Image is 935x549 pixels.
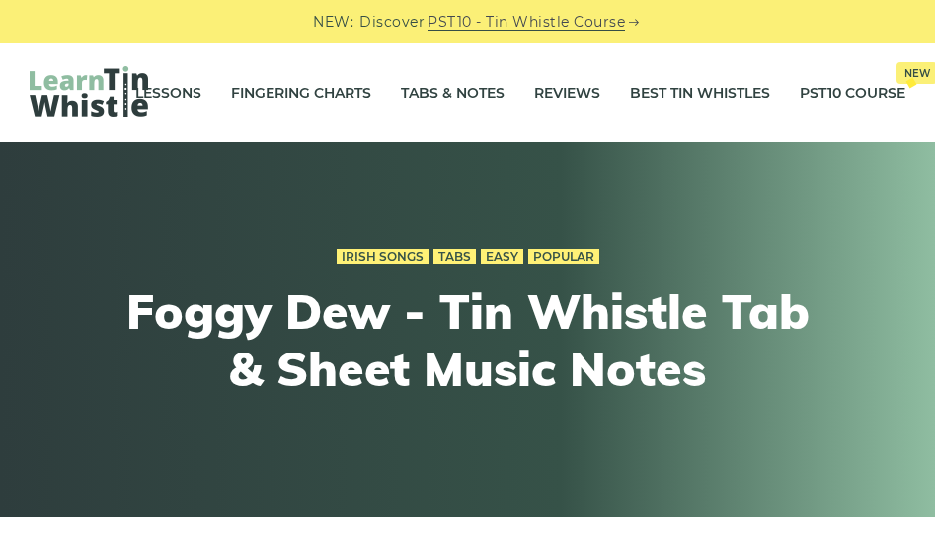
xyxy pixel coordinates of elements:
a: Tabs & Notes [401,68,505,118]
a: Easy [481,249,523,265]
a: Best Tin Whistles [630,68,770,118]
h1: Foggy Dew - Tin Whistle Tab & Sheet Music Notes [105,283,831,397]
img: LearnTinWhistle.com [30,66,148,117]
a: Irish Songs [337,249,429,265]
a: Fingering Charts [231,68,371,118]
a: Reviews [534,68,600,118]
a: PST10 CourseNew [800,68,905,118]
a: Tabs [433,249,476,265]
a: Lessons [135,68,201,118]
a: Popular [528,249,599,265]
